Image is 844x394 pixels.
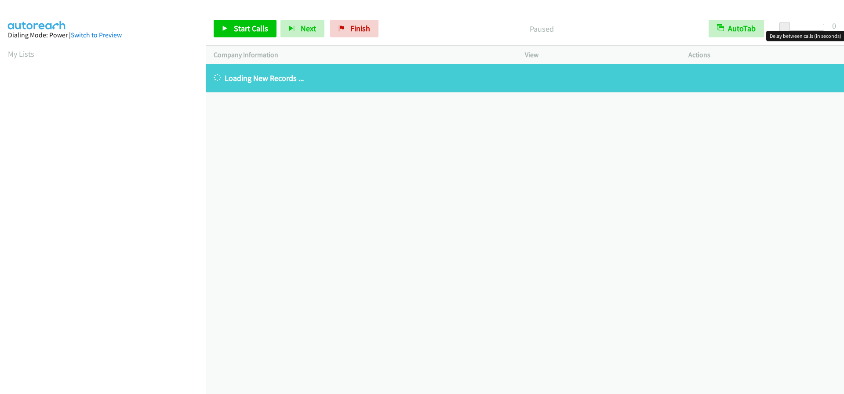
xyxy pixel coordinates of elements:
[234,23,268,33] span: Start Calls
[330,20,378,37] a: Finish
[832,20,836,32] div: 0
[350,23,370,33] span: Finish
[214,50,509,60] p: Company Information
[71,31,122,39] a: Switch to Preview
[214,72,836,84] p: Loading New Records ...
[214,20,276,37] a: Start Calls
[280,20,324,37] button: Next
[8,30,198,40] div: Dialing Mode: Power |
[525,50,673,60] p: View
[709,20,764,37] button: AutoTab
[8,49,34,59] a: My Lists
[688,50,836,60] p: Actions
[390,23,693,35] p: Paused
[301,23,316,33] span: Next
